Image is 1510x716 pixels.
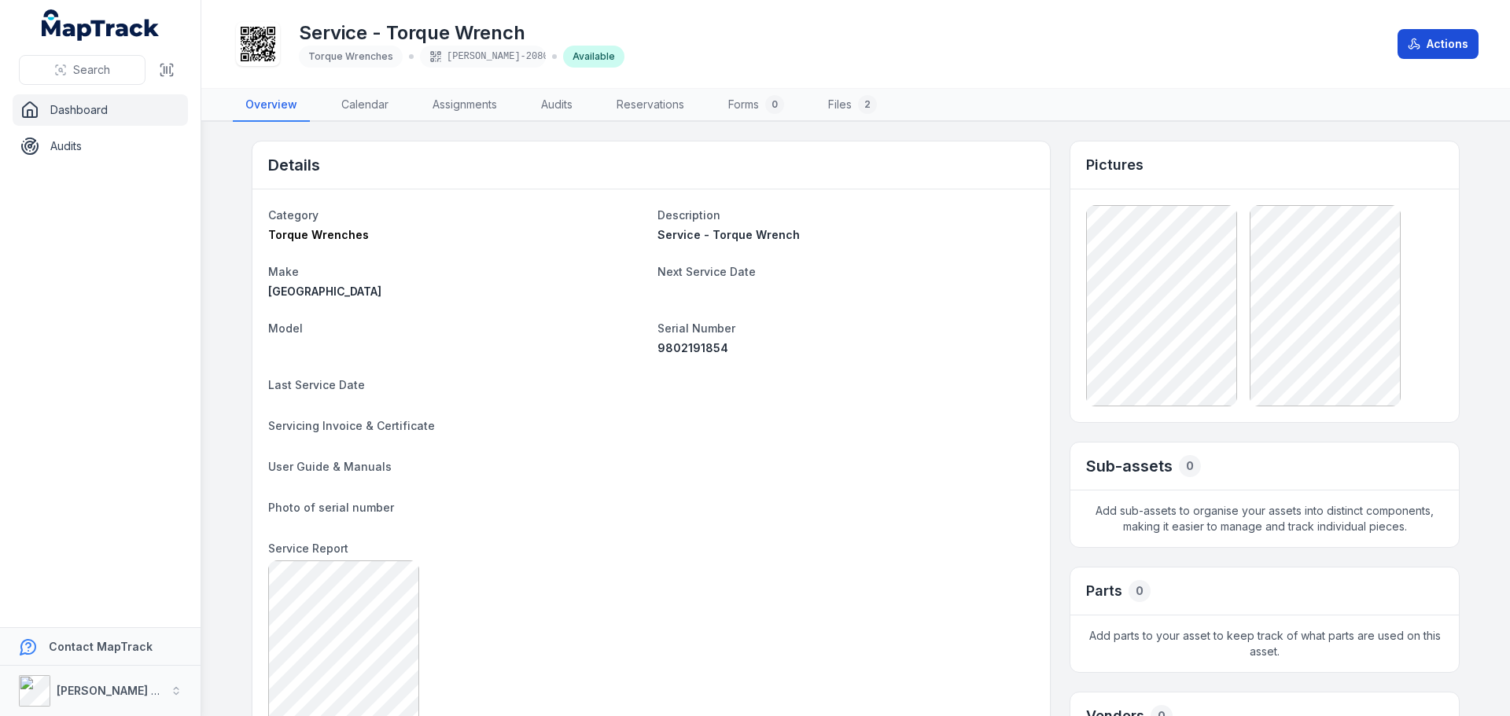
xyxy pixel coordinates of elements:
[1070,615,1459,672] span: Add parts to your asset to keep track of what parts are used on this asset.
[765,95,784,114] div: 0
[657,265,756,278] span: Next Service Date
[268,154,320,176] h2: Details
[1086,154,1144,176] h3: Pictures
[268,501,394,514] span: Photo of serial number
[268,228,369,241] span: Torque Wrenches
[657,228,800,241] span: Service - Torque Wrench
[1086,580,1122,602] h3: Parts
[268,419,435,432] span: Servicing Invoice & Certificate
[268,265,299,278] span: Make
[13,94,188,126] a: Dashboard
[1070,490,1459,547] span: Add sub-assets to organise your assets into distinct components, making it easier to manage and t...
[716,89,797,122] a: Forms0
[1086,455,1173,477] h2: Sub-assets
[268,321,303,335] span: Model
[1129,580,1151,602] div: 0
[268,378,365,391] span: Last Service Date
[1179,455,1201,477] div: 0
[73,62,110,78] span: Search
[268,460,392,473] span: User Guide & Manuals
[816,89,889,122] a: Files2
[268,285,381,298] span: [GEOGRAPHIC_DATA]
[858,95,877,114] div: 2
[329,89,401,122] a: Calendar
[268,208,319,222] span: Category
[19,55,145,85] button: Search
[57,684,166,697] strong: [PERSON_NAME] Air
[657,321,735,335] span: Serial Number
[299,20,624,46] h1: Service - Torque Wrench
[563,46,624,68] div: Available
[308,50,393,62] span: Torque Wrenches
[49,640,153,653] strong: Contact MapTrack
[13,130,188,162] a: Audits
[420,46,546,68] div: [PERSON_NAME]-2080
[42,9,160,41] a: MapTrack
[268,542,348,555] span: Service Report
[1398,29,1479,59] button: Actions
[657,208,720,222] span: Description
[420,89,510,122] a: Assignments
[233,89,310,122] a: Overview
[528,89,585,122] a: Audits
[657,341,728,354] span: 9802191854
[604,89,697,122] a: Reservations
